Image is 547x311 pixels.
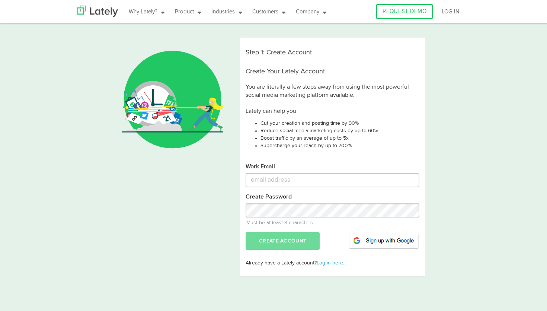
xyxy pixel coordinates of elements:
li: Reduce social media marketing costs by up to 60% [260,127,419,134]
label: Create Password [246,193,292,201]
input: email address [246,173,419,187]
span: Must be at least 8 characters. [246,218,419,226]
h2: Create Your Lately Account [246,68,419,76]
img: wrangle_green.svg [122,38,223,150]
a: REQUEST DEMO [376,4,433,19]
p: You are literally a few steps away from using the most powerful social media marketing platform a... [246,79,419,100]
p: Already have a Lately account? [246,256,419,267]
label: Work Email [246,163,275,171]
h2: Step 1: Create Account [246,49,419,57]
li: Boost traffic by an average of up to 5x [260,134,419,142]
li: Supercharge your reach by up to 700% [260,142,419,149]
button: CREATE ACCOUNT [246,232,320,250]
a: Log in here. [317,260,344,266]
img: google-signup.png [348,232,419,249]
img: Lately [77,6,118,17]
li: Cut your creation and posting time by 90% [260,120,419,127]
p: Lately can help you [246,104,419,116]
